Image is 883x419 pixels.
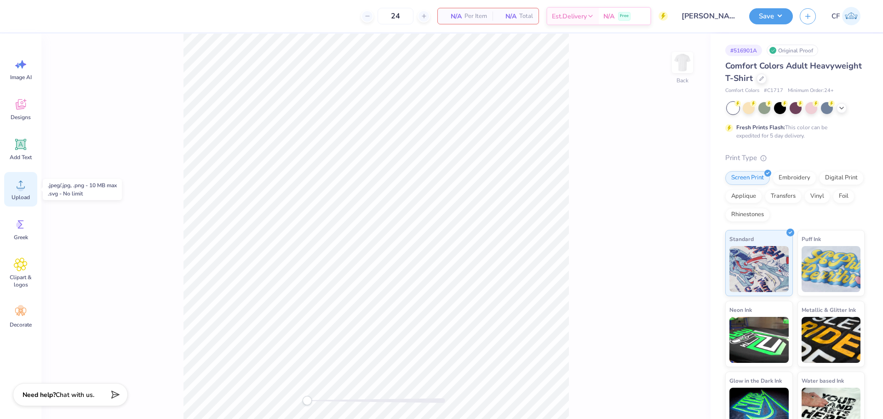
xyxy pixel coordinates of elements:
img: Puff Ink [802,246,861,292]
div: Digital Print [819,171,864,185]
span: Metallic & Glitter Ink [802,305,856,315]
span: Comfort Colors [725,87,759,95]
img: Back [673,53,692,72]
img: Neon Ink [729,317,789,363]
span: Glow in the Dark Ink [729,376,782,385]
input: Untitled Design [675,7,742,25]
input: – – [378,8,413,24]
strong: Need help? [23,390,56,399]
span: Chat with us. [56,390,94,399]
div: Foil [833,189,854,203]
span: N/A [498,11,516,21]
span: Neon Ink [729,305,752,315]
img: Cholo Fernandez [842,7,860,25]
div: Accessibility label [303,396,312,405]
div: Transfers [765,189,802,203]
span: N/A [603,11,614,21]
div: # 516901A [725,45,762,56]
div: Original Proof [767,45,818,56]
span: Free [620,13,629,19]
div: .svg - No limit [48,189,117,198]
span: Comfort Colors Adult Heavyweight T-Shirt [725,60,862,84]
span: # C1717 [764,87,783,95]
span: CF [831,11,840,22]
span: Add Text [10,154,32,161]
span: Total [519,11,533,21]
span: Clipart & logos [6,274,36,288]
span: Water based Ink [802,376,844,385]
span: Est. Delivery [552,11,587,21]
span: Image AI [10,74,32,81]
div: Screen Print [725,171,770,185]
span: N/A [443,11,462,21]
strong: Fresh Prints Flash: [736,124,785,131]
span: Decorate [10,321,32,328]
span: Minimum Order: 24 + [788,87,834,95]
img: Metallic & Glitter Ink [802,317,861,363]
div: Back [677,76,688,85]
span: Per Item [464,11,487,21]
span: Greek [14,234,28,241]
span: Upload [11,194,30,201]
div: Rhinestones [725,208,770,222]
div: Vinyl [804,189,830,203]
img: Standard [729,246,789,292]
div: This color can be expedited for 5 day delivery. [736,123,849,140]
div: Applique [725,189,762,203]
div: Print Type [725,153,865,163]
div: .jpeg/.jpg, .png - 10 MB max [48,181,117,189]
span: Designs [11,114,31,121]
span: Puff Ink [802,234,821,244]
span: Standard [729,234,754,244]
a: CF [827,7,865,25]
button: Save [749,8,793,24]
div: Embroidery [773,171,816,185]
